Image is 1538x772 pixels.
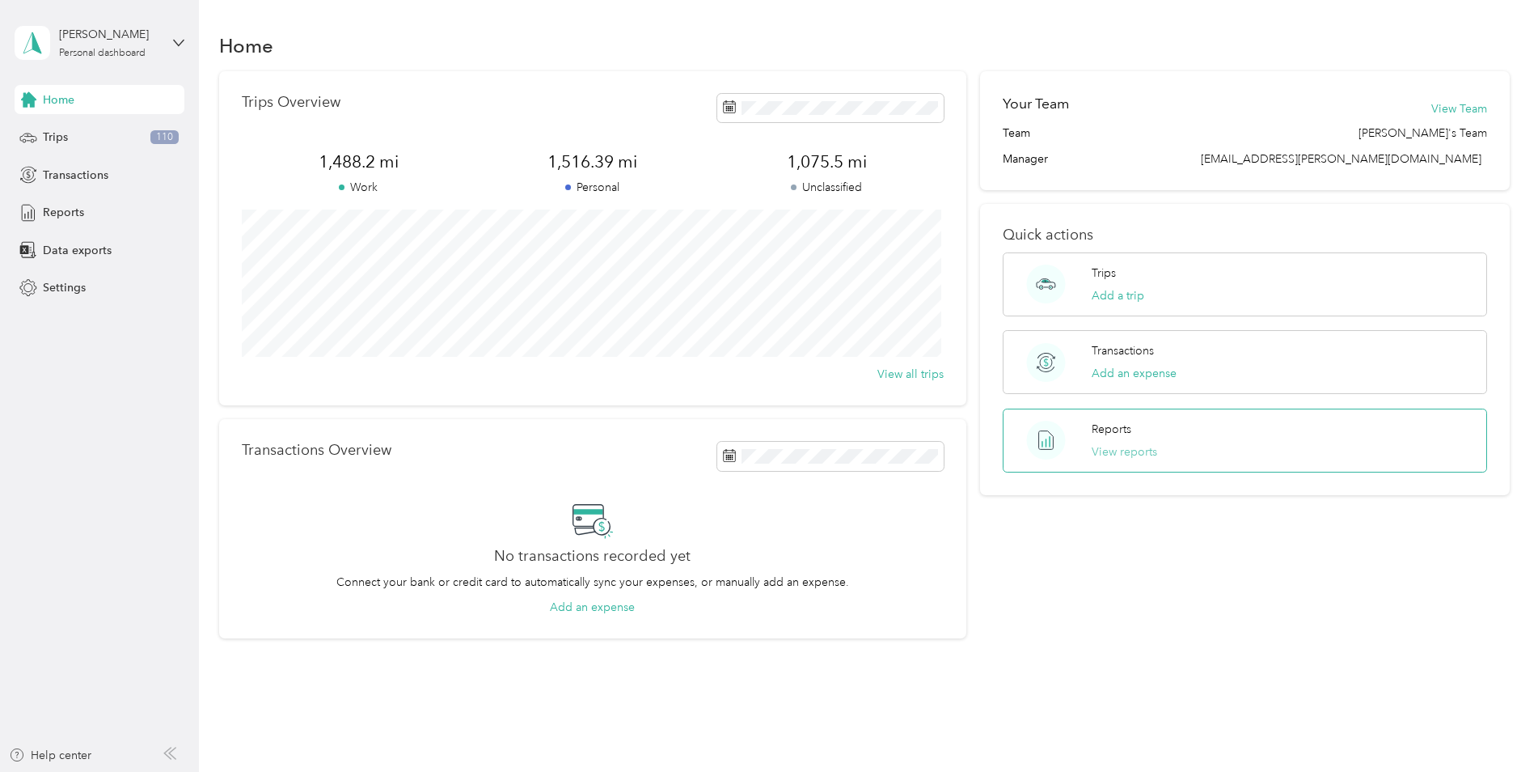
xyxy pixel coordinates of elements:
p: Connect your bank or credit card to automatically sync your expenses, or manually add an expense. [336,574,849,591]
iframe: Everlance-gr Chat Button Frame [1447,681,1538,772]
p: Transactions [1092,342,1154,359]
span: [PERSON_NAME]'s Team [1358,125,1487,142]
button: Add an expense [1092,365,1177,382]
div: Personal dashboard [59,49,146,58]
span: 110 [150,130,179,145]
span: Data exports [43,242,112,259]
h2: Your Team [1003,94,1069,114]
button: View reports [1092,443,1157,460]
span: 1,516.39 mi [475,151,709,173]
span: Team [1003,125,1030,142]
span: Transactions [43,167,108,184]
p: Quick actions [1003,227,1487,244]
p: Trips Overview [242,94,340,111]
span: Home [43,91,74,108]
button: View Team [1431,100,1487,117]
button: Help center [9,747,91,764]
div: [PERSON_NAME] [59,26,160,43]
span: Trips [43,129,68,146]
button: Add an expense [550,599,635,616]
span: [EMAIL_ADDRESS][PERSON_NAME][DOMAIN_NAME] [1201,152,1481,166]
span: 1,488.2 mi [242,151,475,173]
p: Unclassified [710,179,944,196]
span: Reports [43,204,84,221]
span: Manager [1003,151,1048,168]
p: Personal [475,179,709,196]
span: Settings [43,279,86,296]
p: Trips [1092,265,1116,282]
p: Transactions Overview [242,442,391,459]
button: Add a trip [1092,287,1144,304]
button: View all trips [877,366,944,383]
h2: No transactions recorded yet [494,548,691,565]
p: Reports [1092,421,1131,438]
h1: Home [219,37,273,54]
p: Work [242,179,475,196]
span: 1,075.5 mi [710,151,944,173]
